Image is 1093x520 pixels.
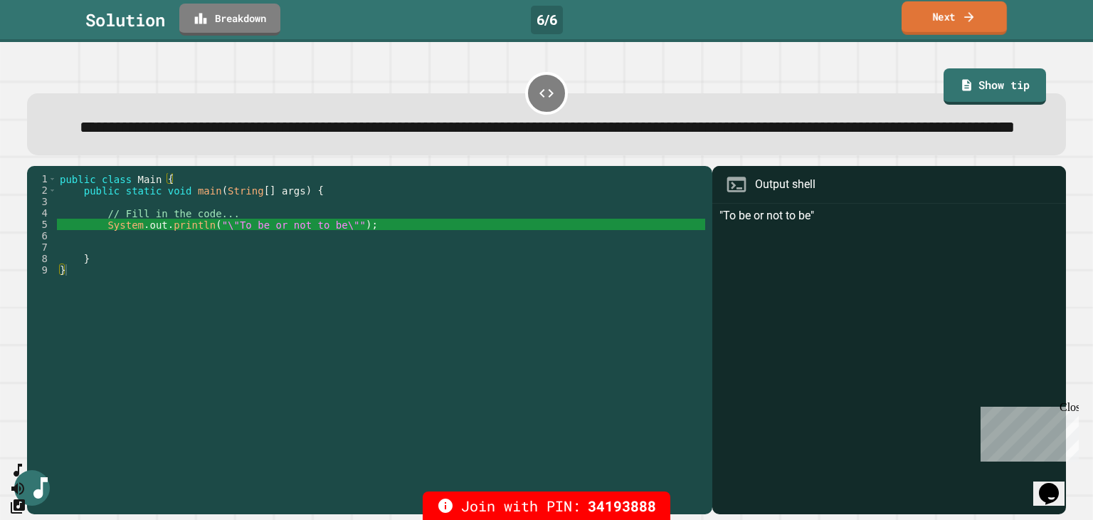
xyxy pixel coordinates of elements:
div: 5 [27,219,57,230]
a: Next [902,1,1007,35]
div: Output shell [755,176,815,193]
a: Show tip [944,68,1046,105]
div: 8 [27,253,57,264]
button: Mute music [9,479,26,497]
div: 4 [27,207,57,219]
div: Join with PIN: [423,492,670,520]
div: Solution [85,7,165,33]
div: Chat with us now!Close [6,6,98,90]
div: "To be or not to be" [719,207,1058,514]
div: 6 / 6 [531,6,563,34]
button: Change Music [9,497,26,515]
span: Toggle code folding, rows 1 through 9 [48,173,56,184]
div: 6 [27,230,57,241]
span: Toggle code folding, rows 2 through 8 [48,184,56,196]
div: 2 [27,184,57,196]
a: Breakdown [179,4,280,36]
div: 7 [27,241,57,253]
div: 1 [27,173,57,184]
div: 3 [27,196,57,207]
iframe: chat widget [1033,463,1079,506]
span: 34193888 [588,495,656,516]
button: SpeedDial basic example [9,462,26,479]
div: 9 [27,264,57,276]
iframe: chat widget [975,401,1079,462]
